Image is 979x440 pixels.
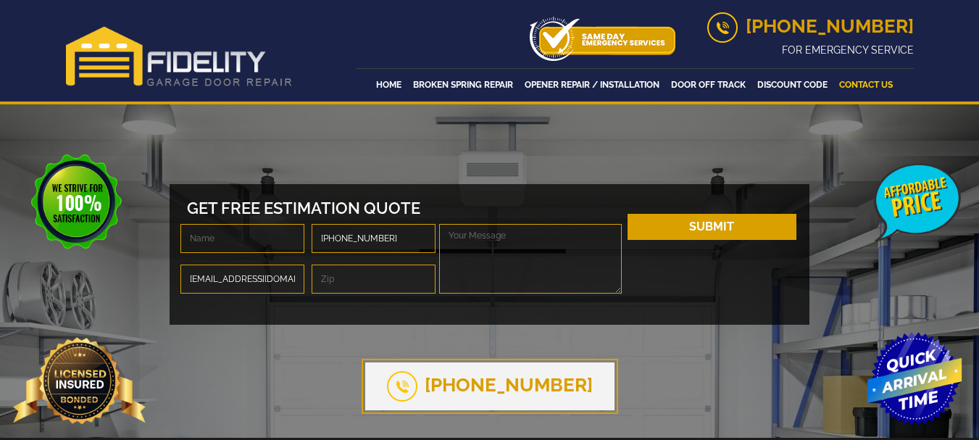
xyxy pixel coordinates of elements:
p: For Emergency Service [707,43,914,58]
a: Door Off Track [667,75,750,95]
img: icon-top.png [530,17,675,61]
h2: Get Free Estimation Quote [177,199,803,217]
a: [PHONE_NUMBER] [365,362,615,410]
img: Fidelity.png [66,26,294,89]
button: Submit [628,214,796,240]
a: Opener Repair / Installation [520,75,664,95]
input: Zip [312,265,436,294]
a: [PHONE_NUMBER] [707,15,914,37]
a: Home [372,75,406,95]
a: Contact Us [835,75,897,95]
input: Enter Email [180,265,304,294]
input: Phone [312,224,436,253]
img: call.png [387,371,417,402]
input: Name [180,224,304,253]
a: Broken Spring Repair [409,75,517,95]
a: Discount Code [753,75,832,95]
img: call.png [707,12,738,43]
